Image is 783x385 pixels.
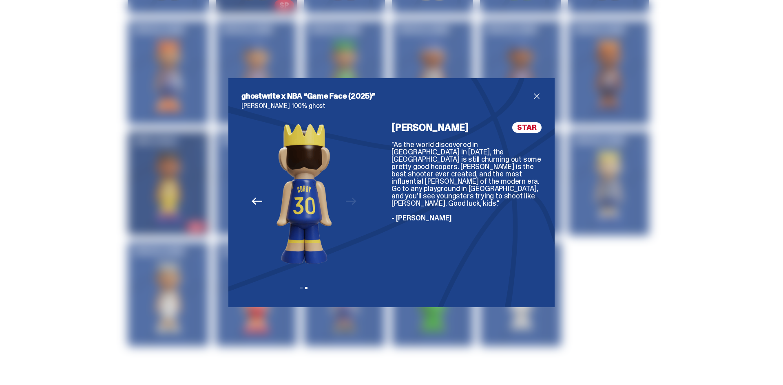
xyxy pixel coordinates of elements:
span: - [PERSON_NAME] [391,213,452,223]
button: View slide 2 [305,287,307,289]
h2: ghostwrite x NBA “Game Face (2025)” [241,91,532,101]
p: [PERSON_NAME] 100% ghost [241,103,542,109]
h4: [PERSON_NAME] [391,123,469,132]
div: "As the world discovered in [GEOGRAPHIC_DATA] in [DATE], the [GEOGRAPHIC_DATA] is still churning ... [391,141,542,222]
button: close [532,91,542,101]
span: STAR [512,122,542,133]
button: Previous [248,193,266,211]
button: View slide 1 [300,287,303,289]
img: NBA%20Game%20Face%20-%20Website%20Archive.307.png [276,122,332,266]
